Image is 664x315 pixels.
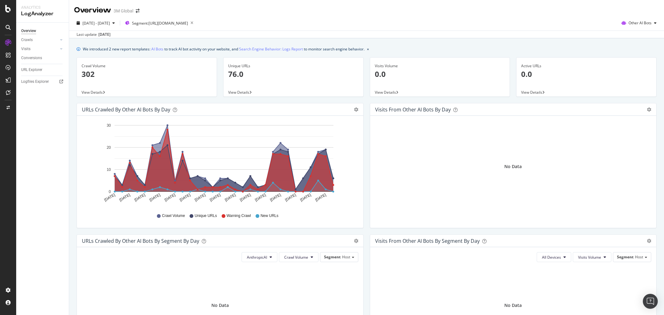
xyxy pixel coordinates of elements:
[239,193,252,202] text: [DATE]
[21,28,36,34] div: Overview
[82,90,103,95] span: View Details
[109,190,111,194] text: 0
[119,193,131,202] text: [DATE]
[228,90,249,95] span: View Details
[21,78,49,85] div: Logfiles Explorer
[578,255,601,260] span: Visits Volume
[354,239,358,243] div: gear
[342,254,350,260] span: Host
[82,106,170,113] div: URLs Crawled by Other AI Bots by day
[647,239,651,243] div: gear
[254,193,267,202] text: [DATE]
[83,46,365,52] div: We introduced 2 new report templates: to track AI bot activity on your website, and to monitor se...
[375,63,505,69] div: Visits Volume
[284,193,297,202] text: [DATE]
[375,106,451,113] div: Visits from Other AI Bots by day
[74,18,117,28] button: [DATE] - [DATE]
[74,5,111,16] div: Overview
[123,18,196,28] button: Segment:[URL][DOMAIN_NAME]
[228,69,359,79] p: 76.0
[299,193,312,202] text: [DATE]
[375,90,396,95] span: View Details
[149,193,161,202] text: [DATE]
[77,46,657,52] div: info banner
[354,107,358,112] div: gear
[504,302,522,308] div: No Data
[136,9,139,13] div: arrow-right-arrow-left
[151,46,163,52] a: AI Bots
[619,18,659,28] button: Other AI Bots
[21,37,33,43] div: Crawls
[537,252,571,262] button: All Devices
[375,69,505,79] p: 0.0
[82,69,212,79] p: 302
[314,193,327,202] text: [DATE]
[261,213,278,219] span: New URLs
[162,213,185,219] span: Crawl Volume
[521,90,542,95] span: View Details
[132,21,188,26] span: Segment: [URL][DOMAIN_NAME]
[21,10,64,17] div: LogAnalyzer
[279,252,318,262] button: Crawl Volume
[21,37,58,43] a: Crawls
[195,213,217,219] span: Unique URLs
[242,252,277,262] button: AnthropicAI
[21,55,64,61] a: Conversions
[643,294,658,309] div: Open Intercom Messenger
[239,46,303,52] a: Search Engine Behavior: Logs Report
[21,67,42,73] div: URL Explorer
[21,46,58,52] a: Visits
[284,255,308,260] span: Crawl Volume
[365,45,370,54] button: close banner
[228,63,359,69] div: Unique URLs
[224,193,237,202] text: [DATE]
[521,63,652,69] div: Active URLs
[21,5,64,10] div: Analytics
[107,167,111,172] text: 10
[617,254,633,260] span: Segment
[21,55,42,61] div: Conversions
[164,193,176,202] text: [DATE]
[107,145,111,150] text: 20
[247,255,267,260] span: AnthropicAI
[635,254,643,260] span: Host
[504,163,522,170] div: No Data
[227,213,251,219] span: Warning Crawl
[21,78,64,85] a: Logfiles Explorer
[375,238,480,244] div: Visits from Other AI Bots By Segment By Day
[77,32,111,37] div: Last update
[194,193,206,202] text: [DATE]
[269,193,282,202] text: [DATE]
[211,302,229,308] div: No Data
[647,107,651,112] div: gear
[629,20,652,26] span: Other AI Bots
[82,21,110,26] span: [DATE] - [DATE]
[209,193,221,202] text: [DATE]
[107,123,111,128] text: 30
[134,193,146,202] text: [DATE]
[21,67,64,73] a: URL Explorer
[21,46,31,52] div: Visits
[103,193,116,202] text: [DATE]
[21,28,64,34] a: Overview
[179,193,191,202] text: [DATE]
[82,121,356,207] svg: A chart.
[114,8,133,14] div: 3M Global
[324,254,341,260] span: Segment
[521,69,652,79] p: 0.0
[573,252,611,262] button: Visits Volume
[82,63,212,69] div: Crawl Volume
[82,238,199,244] div: URLs Crawled by Other AI Bots By Segment By Day
[98,32,111,37] div: [DATE]
[542,255,561,260] span: All Devices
